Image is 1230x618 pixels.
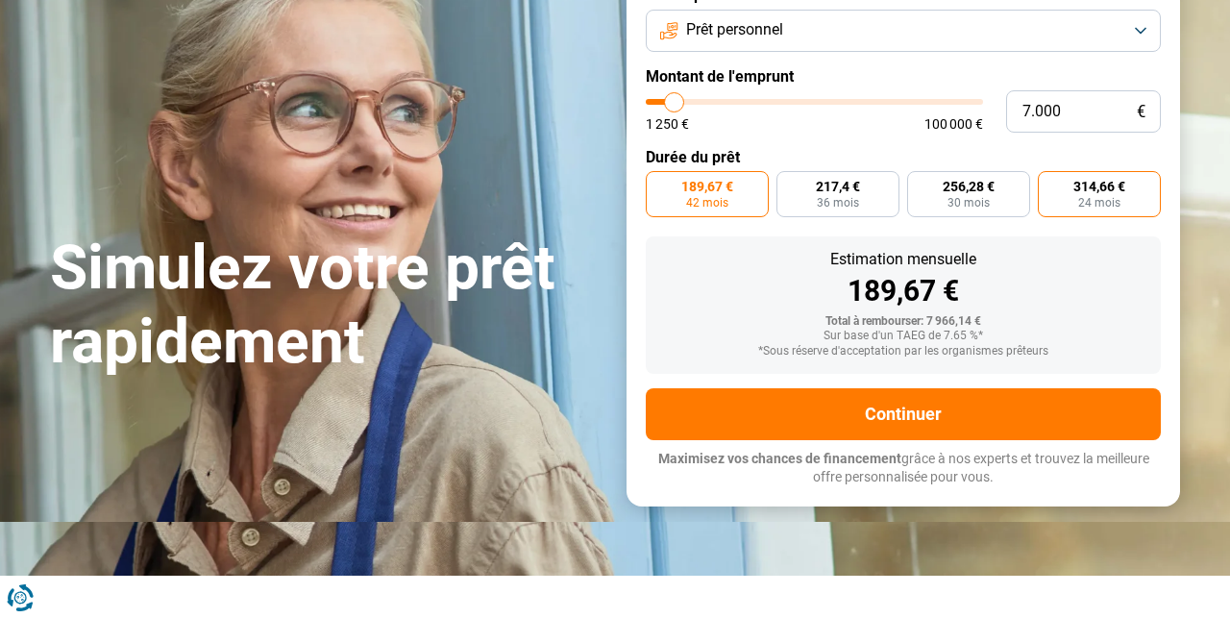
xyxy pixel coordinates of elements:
[686,19,783,40] span: Prêt personnel
[947,197,990,209] span: 30 mois
[924,117,983,131] span: 100 000 €
[816,180,860,193] span: 217,4 €
[646,117,689,131] span: 1 250 €
[658,451,901,466] span: Maximisez vos chances de financement
[817,197,859,209] span: 36 mois
[661,252,1145,267] div: Estimation mensuelle
[661,277,1145,306] div: 189,67 €
[943,180,995,193] span: 256,28 €
[1073,180,1125,193] span: 314,66 €
[646,450,1161,487] p: grâce à nos experts et trouvez la meilleure offre personnalisée pour vous.
[1137,104,1145,120] span: €
[646,148,1161,166] label: Durée du prêt
[1078,197,1120,209] span: 24 mois
[661,330,1145,343] div: Sur base d'un TAEG de 7.65 %*
[646,10,1161,52] button: Prêt personnel
[646,67,1161,86] label: Montant de l'emprunt
[661,315,1145,329] div: Total à rembourser: 7 966,14 €
[50,232,603,380] h1: Simulez votre prêt rapidement
[661,345,1145,358] div: *Sous réserve d'acceptation par les organismes prêteurs
[646,388,1161,440] button: Continuer
[686,197,728,209] span: 42 mois
[681,180,733,193] span: 189,67 €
